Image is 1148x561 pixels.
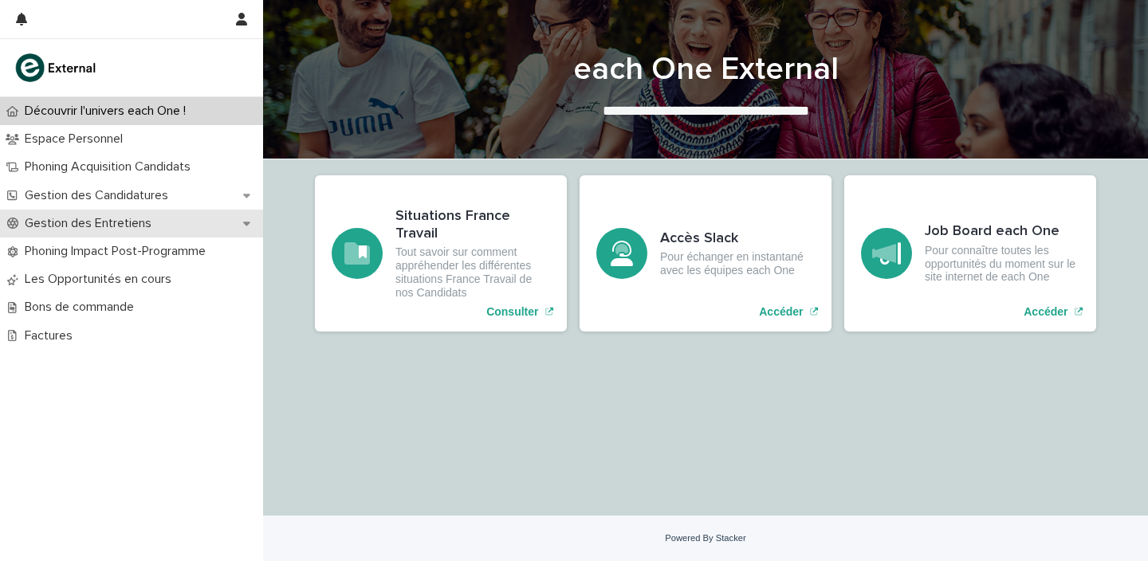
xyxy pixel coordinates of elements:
[925,244,1079,284] p: Pour connaître toutes les opportunités du moment sur le site internet de each One
[395,245,550,299] p: Tout savoir sur comment appréhender les différentes situations France Travail de nos Candidats
[844,175,1096,331] a: Accéder
[660,250,815,277] p: Pour échanger en instantané avec les équipes each One
[665,533,745,543] a: Powered By Stacker
[925,223,1079,241] h3: Job Board each One
[18,104,199,119] p: Découvrir l'univers each One !
[18,244,218,259] p: Phoning Impact Post-Programme
[395,208,550,242] h3: Situations France Travail
[18,300,147,315] p: Bons de commande
[315,50,1096,88] h1: each One External
[18,216,164,231] p: Gestion des Entretiens
[18,188,181,203] p: Gestion des Candidatures
[315,175,567,331] a: Consulter
[660,230,815,248] h3: Accès Slack
[486,305,538,319] p: Consulter
[580,175,832,331] a: Accéder
[18,159,203,175] p: Phoning Acquisition Candidats
[18,272,184,287] p: Les Opportunités en cours
[18,328,85,343] p: Factures
[18,131,136,147] p: Espace Personnel
[759,305,803,319] p: Accéder
[1024,305,1067,319] p: Accéder
[13,52,100,84] img: bc51vvfgR2QLHU84CWIQ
